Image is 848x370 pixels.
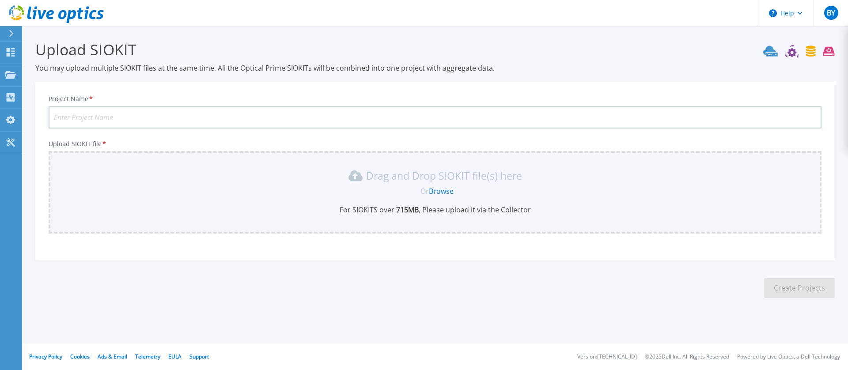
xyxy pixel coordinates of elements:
[49,106,821,128] input: Enter Project Name
[764,278,835,298] button: Create Projects
[645,354,729,360] li: © 2025 Dell Inc. All Rights Reserved
[366,171,522,180] p: Drag and Drop SIOKIT file(s) here
[827,9,835,16] span: BY
[98,353,127,360] a: Ads & Email
[29,353,62,360] a: Privacy Policy
[135,353,160,360] a: Telemetry
[429,186,454,196] a: Browse
[35,63,835,73] p: You may upload multiple SIOKIT files at the same time. All the Optical Prime SIOKITs will be comb...
[54,169,816,215] div: Drag and Drop SIOKIT file(s) here OrBrowseFor SIOKITS over 715MB, Please upload it via the Collector
[35,39,835,60] h3: Upload SIOKIT
[70,353,90,360] a: Cookies
[577,354,637,360] li: Version: [TECHNICAL_ID]
[49,96,94,102] label: Project Name
[49,140,821,147] p: Upload SIOKIT file
[54,205,816,215] p: For SIOKITS over , Please upload it via the Collector
[420,186,429,196] span: Or
[394,205,419,215] b: 715 MB
[168,353,182,360] a: EULA
[189,353,209,360] a: Support
[737,354,840,360] li: Powered by Live Optics, a Dell Technology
